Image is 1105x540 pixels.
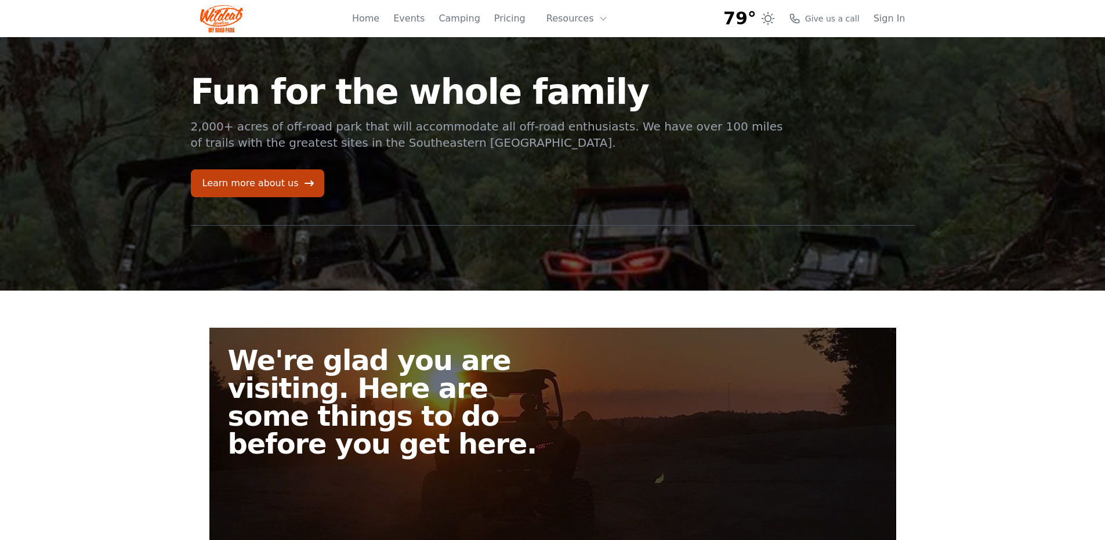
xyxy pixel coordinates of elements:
img: Wildcat Logo [200,5,244,32]
span: 79° [723,8,756,29]
a: Sign In [874,12,905,26]
span: Give us a call [805,13,860,24]
a: Camping [439,12,480,26]
h1: Fun for the whole family [191,74,785,109]
a: Learn more about us [191,169,324,197]
a: Events [393,12,425,26]
a: Pricing [494,12,526,26]
a: Home [352,12,379,26]
h2: We're glad you are visiting. Here are some things to do before you get here. [228,346,562,458]
a: Give us a call [789,13,860,24]
p: 2,000+ acres of off-road park that will accommodate all off-road enthusiasts. We have over 100 mi... [191,118,785,151]
button: Resources [539,7,615,30]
